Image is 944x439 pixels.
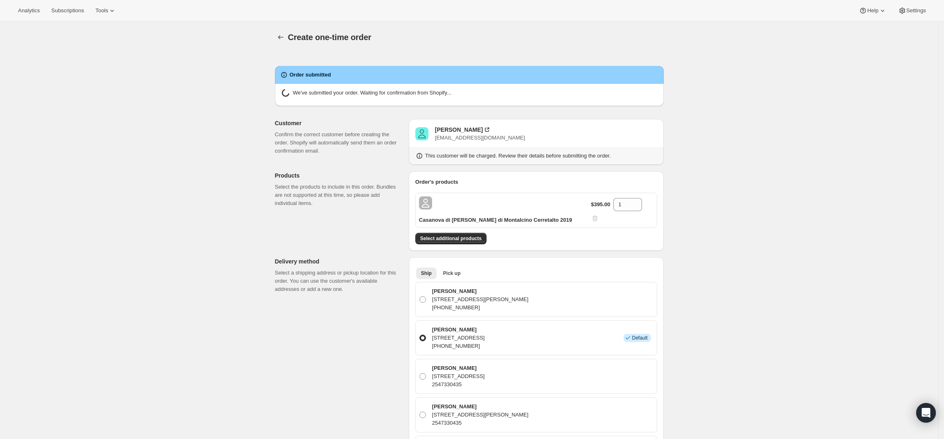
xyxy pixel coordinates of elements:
p: 2547330435 [432,419,529,427]
p: $395.00 [591,200,610,209]
p: Products [275,171,402,180]
span: Default Title [419,196,432,209]
span: Default [632,335,647,341]
div: [PERSON_NAME] [435,126,483,134]
p: This customer will be charged. Review their details before submitting the order. [425,152,611,160]
span: Select additional products [420,235,482,242]
span: [EMAIL_ADDRESS][DOMAIN_NAME] [435,135,525,141]
span: Subscriptions [51,7,84,14]
button: Select additional products [415,233,487,244]
p: 2547330435 [432,380,485,389]
button: Help [854,5,891,16]
p: Confirm the correct customer before creating the order. Shopify will automatically send them an o... [275,131,402,155]
h2: Order submitted [290,71,331,79]
p: Select the products to include in this order. Bundles are not supported at this time, so please a... [275,183,402,207]
p: [STREET_ADDRESS][PERSON_NAME] [432,411,529,419]
p: Delivery method [275,257,402,266]
p: [PERSON_NAME] [432,326,485,334]
span: Tools [95,7,108,14]
p: [STREET_ADDRESS] [432,334,485,342]
p: [PERSON_NAME] [432,364,485,372]
span: Settings [906,7,926,14]
div: Open Intercom Messenger [916,403,936,423]
p: Customer [275,119,402,127]
p: Select a shipping address or pickup location for this order. You can use the customer's available... [275,269,402,293]
span: Russell Perry [415,127,428,140]
p: [PERSON_NAME] [432,287,529,295]
p: Casanova di [PERSON_NAME] di Montalcino Cerretalto 2019 [419,216,572,224]
span: Analytics [18,7,40,14]
p: [PHONE_NUMBER] [432,304,529,312]
p: We've submitted your order. Waiting for confirmation from Shopify... [293,89,451,99]
p: [STREET_ADDRESS][PERSON_NAME] [432,295,529,304]
span: Order's products [415,179,458,185]
span: Pick up [443,270,461,277]
span: Ship [421,270,432,277]
span: Create one-time order [288,33,372,42]
p: [STREET_ADDRESS] [432,372,485,380]
button: Analytics [13,5,45,16]
button: Tools [90,5,121,16]
span: Help [867,7,878,14]
button: Settings [893,5,931,16]
p: [PERSON_NAME] [432,403,529,411]
p: [PHONE_NUMBER] [432,342,485,350]
button: Subscriptions [46,5,89,16]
